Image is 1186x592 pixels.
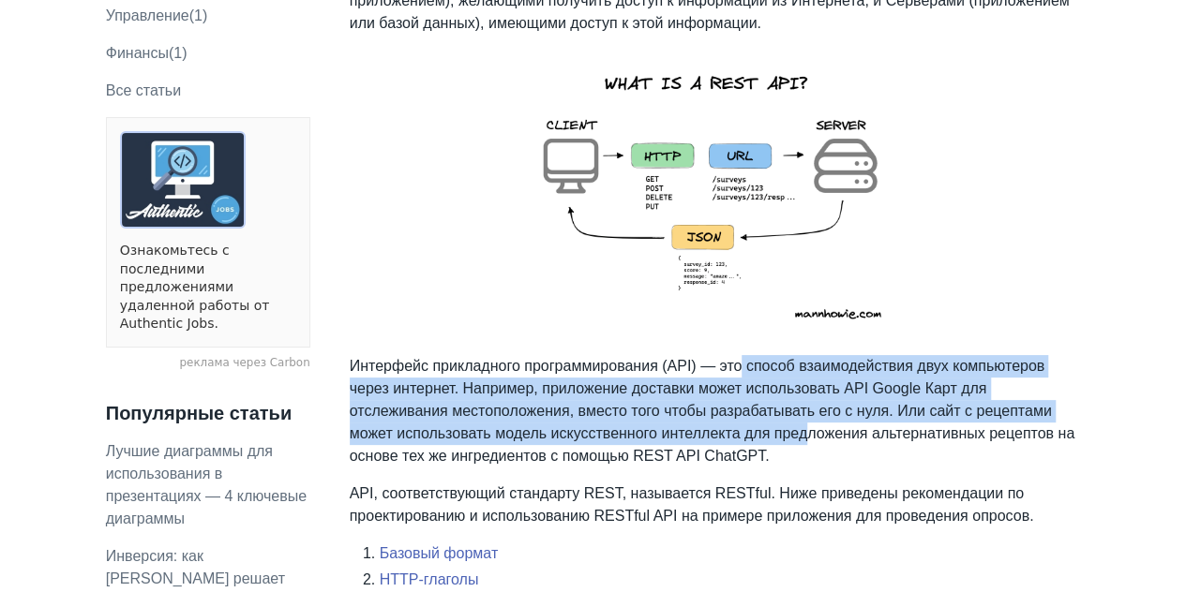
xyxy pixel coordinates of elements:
[106,7,189,23] font: Управление
[380,571,479,587] a: HTTP-глаголы
[169,45,188,61] font: (1)
[179,356,309,369] font: реклама через Carbon
[120,131,246,229] img: реклама через Carbon
[120,242,296,333] a: Ознакомьтесь с последними предложениями удаленной работы от Authentic Jobs.
[106,443,307,526] a: Лучшие диаграммы для использования в презентациях — 4 ключевые диаграммы
[106,45,188,61] a: Финансы(1)
[106,45,169,61] font: Финансы
[350,358,1074,464] font: Интерфейс прикладного программирования (API) — это способ взаимодействия двух компьютеров через и...
[106,403,292,423] font: Популярные статьи
[106,82,181,98] a: Все статьи
[106,7,208,23] a: Управление(1)
[106,355,310,372] a: реклама через Carbon
[509,50,920,340] img: rest-api
[120,243,270,331] font: Ознакомьтесь с последними предложениями удаленной работы от Authentic Jobs.
[189,7,208,23] font: (1)
[350,485,1034,524] font: API, соответствующий стандарту REST, называется RESTful. Ниже приведены рекомендации по проектиро...
[380,545,499,561] a: Базовый формат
